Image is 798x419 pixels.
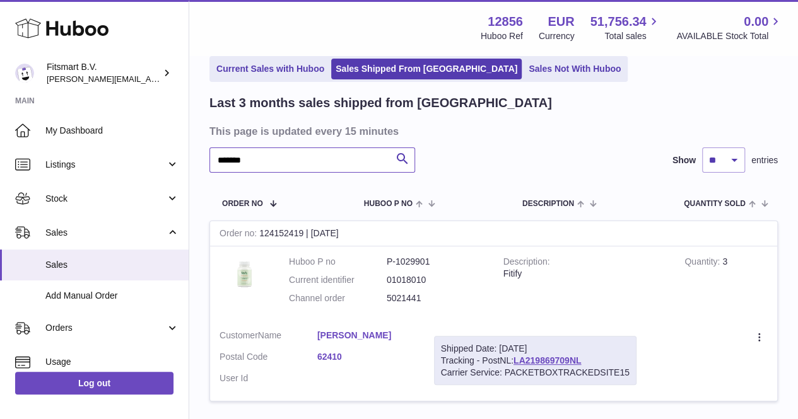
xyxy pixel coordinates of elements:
img: 128561739542540.png [220,256,270,292]
dd: 01018010 [387,274,484,286]
div: Currency [539,30,575,42]
a: LA219869709NL [513,355,581,365]
div: Fitsmart B.V. [47,61,160,85]
span: Quantity Sold [684,200,746,208]
span: Sales [45,227,166,239]
dt: Channel order [289,292,387,304]
span: Usage [45,356,179,368]
span: Huboo P no [364,200,413,208]
a: Log out [15,372,173,394]
span: AVAILABLE Stock Total [676,30,783,42]
label: Show [672,154,696,166]
span: Add Manual Order [45,290,179,302]
span: [PERSON_NAME][EMAIL_ADDRESS][DOMAIN_NAME] [47,74,253,84]
a: [PERSON_NAME] [317,330,415,342]
dt: Name [220,330,317,345]
div: 124152419 | [DATE] [210,221,777,246]
dt: Current identifier [289,274,387,286]
dt: User Id [220,372,317,384]
img: jonathan@leaderoo.com [15,64,34,83]
span: Order No [222,200,263,208]
a: Sales Shipped From [GEOGRAPHIC_DATA] [331,59,522,79]
a: Current Sales with Huboo [212,59,329,79]
a: Sales Not With Huboo [524,59,625,79]
div: Shipped Date: [DATE] [441,343,630,355]
span: My Dashboard [45,125,179,137]
dt: Huboo P no [289,256,387,268]
a: 0.00 AVAILABLE Stock Total [676,13,783,42]
span: Total sales [604,30,660,42]
td: 3 [675,246,777,320]
strong: Description [503,256,550,270]
span: Customer [220,330,258,340]
span: 0.00 [744,13,768,30]
h2: Last 3 months sales shipped from [GEOGRAPHIC_DATA] [209,95,552,112]
div: Fitify [503,268,666,280]
strong: 12856 [488,13,523,30]
strong: Order no [220,228,259,241]
span: Stock [45,193,166,205]
span: Orders [45,322,166,334]
strong: Quantity [684,256,722,270]
span: Sales [45,259,179,271]
dt: Postal Code [220,351,317,366]
div: Carrier Service: PACKETBOXTRACKEDSITE15 [441,367,630,379]
a: 62410 [317,351,415,363]
span: 51,756.34 [590,13,646,30]
span: Description [522,200,574,208]
span: Listings [45,159,166,171]
a: 51,756.34 Total sales [590,13,660,42]
dd: 5021441 [387,292,484,304]
div: Huboo Ref [481,30,523,42]
div: Tracking - PostNL: [434,336,637,386]
span: entries [751,154,778,166]
dd: P-1029901 [387,256,484,268]
h3: This page is updated every 15 minutes [209,124,775,138]
strong: EUR [548,13,574,30]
